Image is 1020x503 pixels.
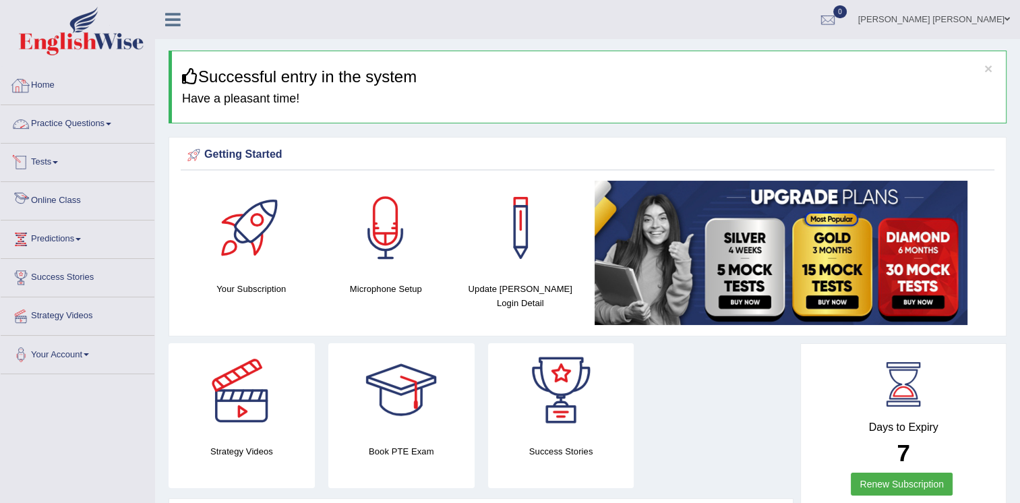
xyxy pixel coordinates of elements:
[1,105,154,139] a: Practice Questions
[191,282,312,296] h4: Your Subscription
[595,181,967,325] img: small5.jpg
[1,67,154,100] a: Home
[833,5,847,18] span: 0
[1,220,154,254] a: Predictions
[1,144,154,177] a: Tests
[816,421,991,434] h4: Days to Expiry
[1,182,154,216] a: Online Class
[851,473,953,496] a: Renew Subscription
[1,259,154,293] a: Success Stories
[1,297,154,331] a: Strategy Videos
[1,336,154,369] a: Your Account
[460,282,581,310] h4: Update [PERSON_NAME] Login Detail
[169,444,315,458] h4: Strategy Videos
[182,92,996,106] h4: Have a pleasant time!
[897,440,909,466] b: 7
[326,282,447,296] h4: Microphone Setup
[984,61,992,76] button: ×
[184,145,991,165] div: Getting Started
[488,444,634,458] h4: Success Stories
[328,444,475,458] h4: Book PTE Exam
[182,68,996,86] h3: Successful entry in the system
